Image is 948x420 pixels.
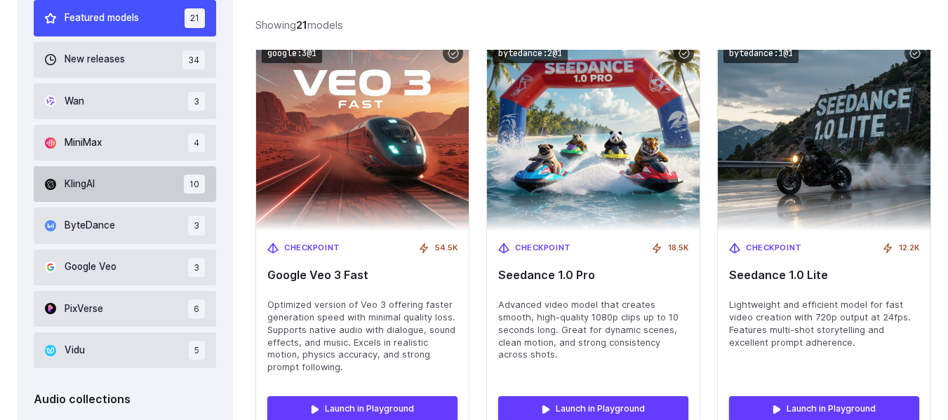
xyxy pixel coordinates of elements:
[435,242,458,255] span: 54.5K
[184,175,205,194] span: 10
[34,250,216,285] button: Google Veo 3
[188,133,205,152] span: 4
[34,83,216,119] button: Wan 3
[189,341,205,360] span: 5
[65,259,116,275] span: Google Veo
[729,299,919,349] span: Lightweight and efficient model for fast video creation with 720p output at 24fps. Features multi...
[255,17,343,33] div: Showing models
[188,299,205,318] span: 6
[65,302,103,317] span: PixVerse
[498,299,688,362] span: Advanced video model that creates smooth, high-quality 1080p clips up to 10 seconds long. Great f...
[487,37,700,230] img: Seedance 1.0 Pro
[515,242,571,255] span: Checkpoint
[729,269,919,282] span: Seedance 1.0 Lite
[185,8,205,27] span: 21
[34,166,216,202] button: KlingAI 10
[34,291,216,327] button: PixVerse 6
[34,391,216,409] div: Audio collections
[188,216,205,235] span: 3
[65,135,102,151] span: MiniMax
[668,242,688,255] span: 18.5K
[262,43,322,63] code: google:3@1
[34,125,216,161] button: MiniMax 4
[65,52,125,67] span: New releases
[284,242,340,255] span: Checkpoint
[65,343,85,358] span: Vidu
[899,242,919,255] span: 12.2K
[188,92,205,111] span: 3
[498,269,688,282] span: Seedance 1.0 Pro
[34,332,216,368] button: Vidu 5
[256,37,469,230] img: Google Veo 3 Fast
[65,218,115,233] span: ByteDance
[493,43,568,63] code: bytedance:2@1
[65,177,95,192] span: KlingAI
[182,50,205,69] span: 34
[65,94,84,109] span: Wan
[746,242,802,255] span: Checkpoint
[296,19,307,31] strong: 21
[34,42,216,78] button: New releases 34
[188,258,205,277] span: 3
[267,269,458,282] span: Google Veo 3 Fast
[34,208,216,243] button: ByteDance 3
[723,43,799,63] code: bytedance:1@1
[65,11,139,26] span: Featured models
[267,299,458,374] span: Optimized version of Veo 3 offering faster generation speed with minimal quality loss. Supports n...
[718,37,930,230] img: Seedance 1.0 Lite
